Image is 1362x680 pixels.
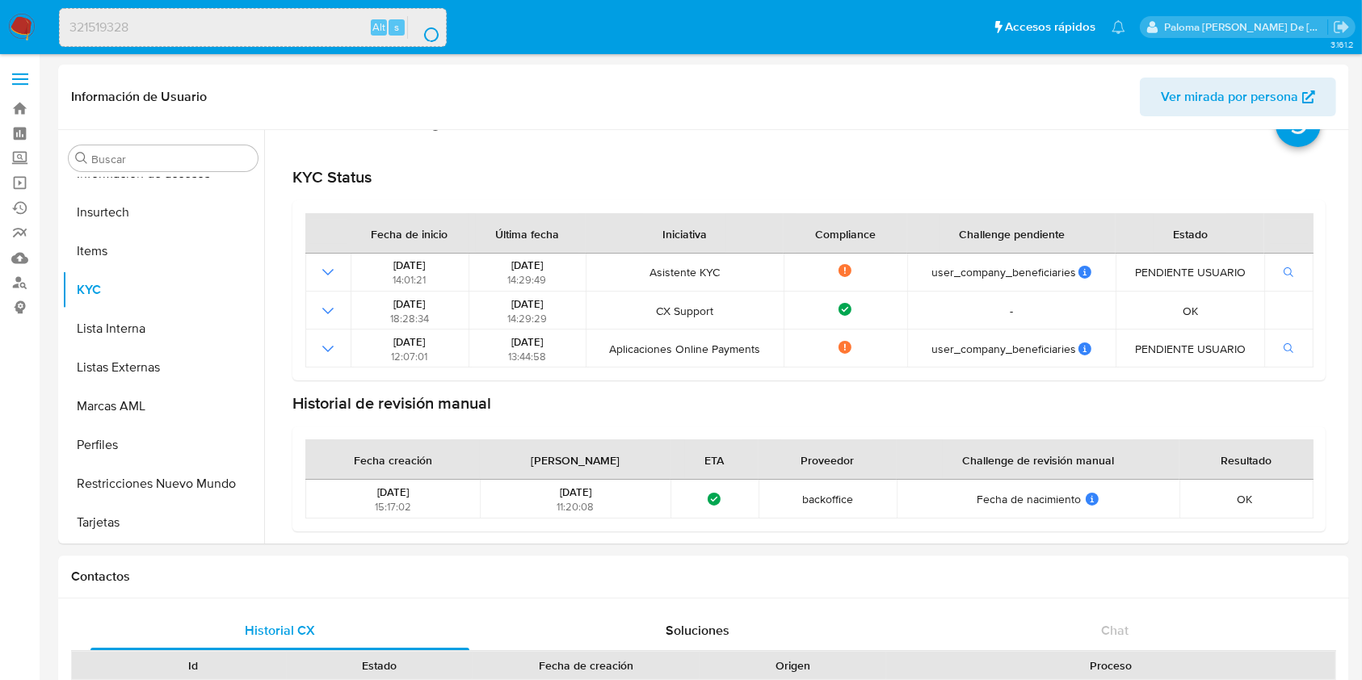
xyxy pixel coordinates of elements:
[1165,19,1328,35] p: paloma.falcondesoto@mercadolibre.cl
[111,657,275,674] div: Id
[62,503,264,542] button: Tarjetas
[1005,19,1095,36] span: Accesos rápidos
[62,232,264,271] button: Items
[1101,621,1129,640] span: Chat
[394,19,399,35] span: s
[62,426,264,464] button: Perfiles
[666,621,729,640] span: Soluciones
[407,16,440,39] button: search-icon
[75,152,88,165] button: Buscar
[71,89,207,105] h1: Información de Usuario
[372,19,385,35] span: Alt
[62,309,264,348] button: Lista Interna
[62,271,264,309] button: KYC
[1112,20,1125,34] a: Notificaciones
[62,387,264,426] button: Marcas AML
[484,657,688,674] div: Fecha de creación
[60,17,446,38] input: Buscar usuario o caso...
[1333,19,1350,36] a: Salir
[292,116,425,132] p: Actualizado hace una hora
[62,464,264,503] button: Restricciones Nuevo Mundo
[62,348,264,387] button: Listas Externas
[62,193,264,232] button: Insurtech
[897,657,1324,674] div: Proceso
[245,621,315,640] span: Historial CX
[91,152,251,166] input: Buscar
[711,657,875,674] div: Origen
[71,569,1336,585] h1: Contactos
[1140,78,1336,116] button: Ver mirada por persona
[1161,78,1298,116] span: Ver mirada por persona
[298,657,462,674] div: Estado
